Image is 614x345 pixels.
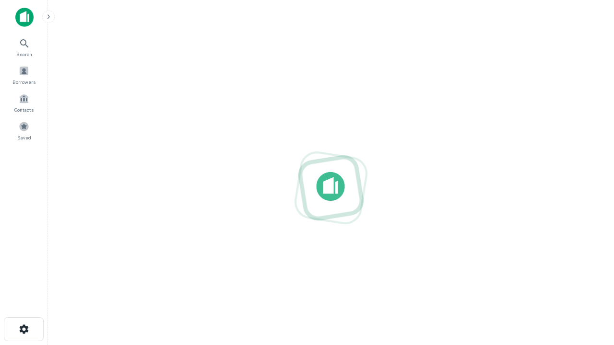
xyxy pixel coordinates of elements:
span: Search [16,50,32,58]
a: Saved [3,117,45,143]
a: Search [3,34,45,60]
span: Borrowers [12,78,35,86]
iframe: Chat Widget [566,268,614,314]
span: Saved [17,134,31,141]
img: capitalize-icon.png [15,8,34,27]
a: Borrowers [3,62,45,88]
span: Contacts [14,106,34,114]
a: Contacts [3,90,45,115]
